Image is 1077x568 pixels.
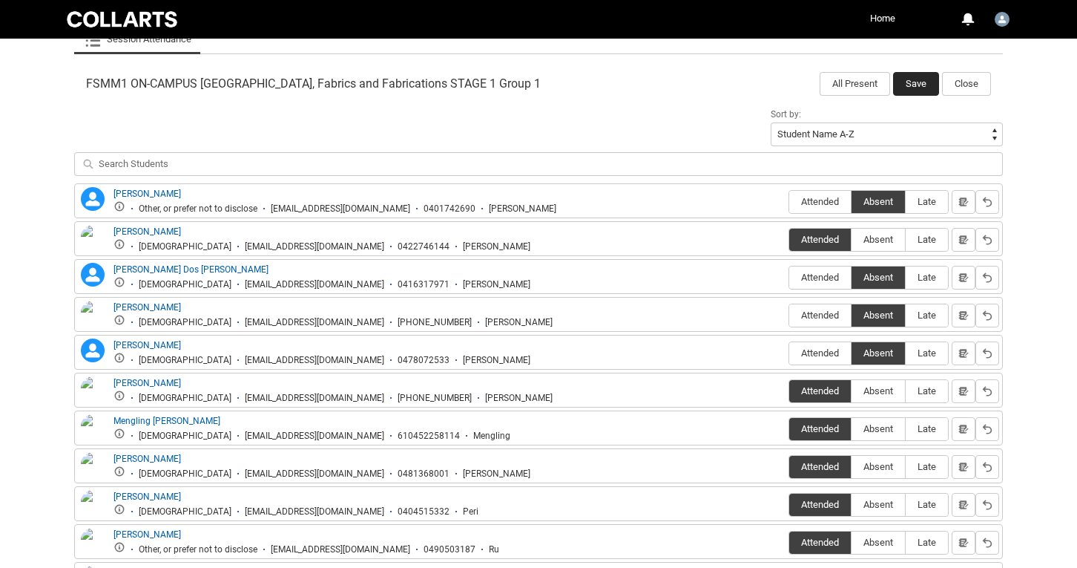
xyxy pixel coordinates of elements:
[74,152,1003,176] input: Search Students
[789,272,851,283] span: Attended
[975,342,999,365] button: Reset
[113,378,181,388] a: [PERSON_NAME]
[81,414,105,447] img: Mengling Yang
[789,499,851,510] span: Attended
[866,7,899,30] a: Home
[81,528,105,561] img: Rufus Elliott
[906,385,948,396] span: Late
[852,385,905,396] span: Absent
[789,461,851,472] span: Attended
[139,506,231,518] div: [DEMOGRAPHIC_DATA]
[245,317,384,328] div: [EMAIL_ADDRESS][DOMAIN_NAME]
[975,228,999,252] button: Reset
[489,544,499,555] div: Ru
[975,417,999,441] button: Reset
[81,187,105,211] lightning-icon: Alyssa Carberry
[906,423,948,434] span: Late
[975,266,999,290] button: Reset
[398,241,449,252] div: 0422746144
[906,234,948,245] span: Late
[463,469,530,480] div: [PERSON_NAME]
[485,393,553,404] div: [PERSON_NAME]
[952,228,975,252] button: Notes
[463,279,530,290] div: [PERSON_NAME]
[852,234,905,245] span: Absent
[852,310,905,321] span: Absent
[852,196,905,207] span: Absent
[113,416,220,426] a: Mengling [PERSON_NAME]
[113,302,181,313] a: [PERSON_NAME]
[139,241,231,252] div: [DEMOGRAPHIC_DATA]
[139,279,231,290] div: [DEMOGRAPHIC_DATA]
[852,272,905,283] span: Absent
[245,393,384,404] div: [EMAIL_ADDRESS][DOMAIN_NAME]
[245,506,384,518] div: [EMAIL_ADDRESS][DOMAIN_NAME]
[952,531,975,555] button: Notes
[975,379,999,403] button: Reset
[113,226,181,237] a: [PERSON_NAME]
[139,431,231,442] div: [DEMOGRAPHIC_DATA]
[271,203,410,215] div: [EMAIL_ADDRESS][DOMAIN_NAME]
[81,225,105,258] img: Cailin Klumpp
[398,393,472,404] div: [PHONE_NUMBER]
[113,454,181,464] a: [PERSON_NAME]
[398,355,449,366] div: 0478072533
[789,196,851,207] span: Attended
[398,469,449,480] div: 0481368001
[139,393,231,404] div: [DEMOGRAPHIC_DATA]
[789,347,851,359] span: Attended
[975,190,999,214] button: Reset
[424,203,475,215] div: 0401742690
[975,531,999,555] button: Reset
[952,190,975,214] button: Notes
[952,417,975,441] button: Notes
[113,529,181,540] a: [PERSON_NAME]
[789,423,851,434] span: Attended
[245,355,384,366] div: [EMAIL_ADDRESS][DOMAIN_NAME]
[81,339,105,362] lightning-icon: Joyce Feniquito
[906,310,948,321] span: Late
[991,6,1013,30] button: User Profile Faculty.gtahche
[789,310,851,321] span: Attended
[975,455,999,479] button: Reset
[463,241,530,252] div: [PERSON_NAME]
[952,493,975,517] button: Notes
[139,317,231,328] div: [DEMOGRAPHIC_DATA]
[820,72,890,96] button: All Present
[463,355,530,366] div: [PERSON_NAME]
[952,304,975,327] button: Notes
[245,469,384,480] div: [EMAIL_ADDRESS][DOMAIN_NAME]
[113,189,181,199] a: [PERSON_NAME]
[952,266,975,290] button: Notes
[139,355,231,366] div: [DEMOGRAPHIC_DATA]
[81,490,105,523] img: Peri Watson
[81,376,105,409] img: Meher Shah
[893,72,939,96] button: Save
[463,506,478,518] div: Peri
[424,544,475,555] div: 0490503187
[86,76,541,91] span: FSMM1 ON-CAMPUS [GEOGRAPHIC_DATA], Fabrics and Fabrications STAGE 1 Group 1
[398,317,472,328] div: [PHONE_NUMBER]
[771,109,801,120] span: Sort by:
[852,347,905,359] span: Absent
[952,379,975,403] button: Notes
[952,342,975,365] button: Notes
[139,469,231,480] div: [DEMOGRAPHIC_DATA]
[139,203,257,215] div: Other, or prefer not to disclose
[113,340,181,350] a: [PERSON_NAME]
[245,279,384,290] div: [EMAIL_ADDRESS][DOMAIN_NAME]
[852,423,905,434] span: Absent
[271,544,410,555] div: [EMAIL_ADDRESS][DOMAIN_NAME]
[852,499,905,510] span: Absent
[489,203,556,215] div: [PERSON_NAME]
[245,241,384,252] div: [EMAIL_ADDRESS][DOMAIN_NAME]
[906,461,948,472] span: Late
[398,279,449,290] div: 0416317971
[852,461,905,472] span: Absent
[995,12,1010,27] img: Faculty.gtahche
[789,234,851,245] span: Attended
[139,544,257,555] div: Other, or prefer not to disclose
[789,537,851,548] span: Attended
[975,304,999,327] button: Reset
[398,506,449,518] div: 0404515332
